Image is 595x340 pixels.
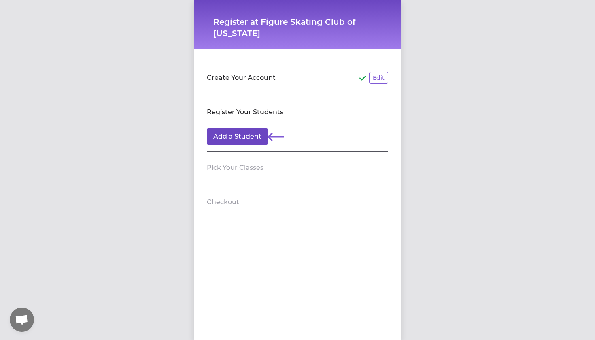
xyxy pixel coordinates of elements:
h1: Register at Figure Skating Club of [US_STATE] [213,16,382,39]
button: Add a Student [207,128,268,145]
a: Open chat [10,308,34,332]
h2: Register Your Students [207,107,283,117]
h2: Checkout [207,197,239,207]
h2: Pick Your Classes [207,163,263,173]
button: Edit [369,72,388,84]
h2: Create Your Account [207,73,276,83]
